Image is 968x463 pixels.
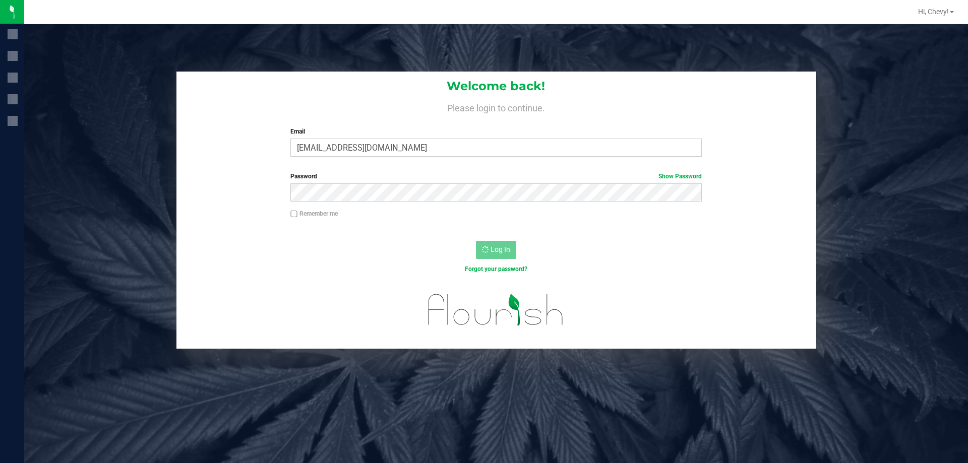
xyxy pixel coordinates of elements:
[491,245,510,253] span: Log In
[465,266,527,273] a: Forgot your password?
[290,173,317,180] span: Password
[290,127,701,136] label: Email
[476,241,516,259] button: Log In
[290,209,338,218] label: Remember me
[658,173,702,180] a: Show Password
[176,101,816,113] h4: Please login to continue.
[918,8,949,16] span: Hi, Chevy!
[416,284,576,336] img: flourish_logo.svg
[290,211,297,218] input: Remember me
[176,80,816,93] h1: Welcome back!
